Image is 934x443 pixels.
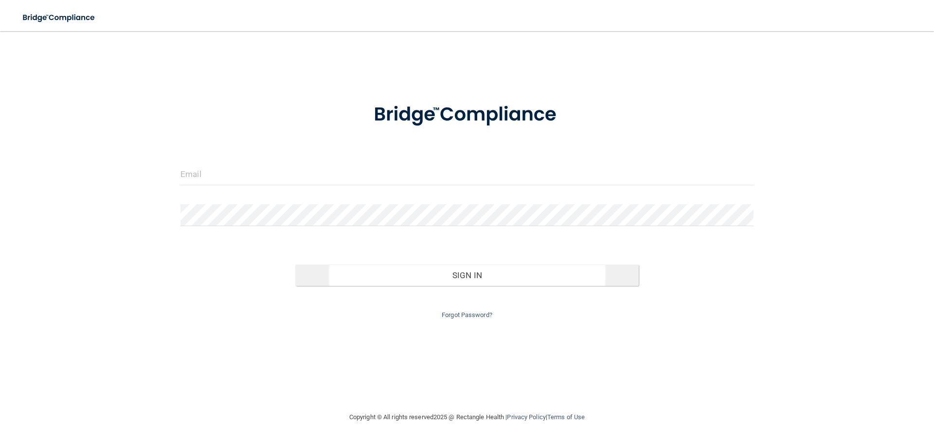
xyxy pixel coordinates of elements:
[295,265,639,286] button: Sign In
[507,413,545,421] a: Privacy Policy
[442,311,492,319] a: Forgot Password?
[354,89,580,140] img: bridge_compliance_login_screen.278c3ca4.svg
[15,8,104,28] img: bridge_compliance_login_screen.278c3ca4.svg
[180,163,754,185] input: Email
[289,402,645,433] div: Copyright © All rights reserved 2025 @ Rectangle Health | |
[547,413,585,421] a: Terms of Use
